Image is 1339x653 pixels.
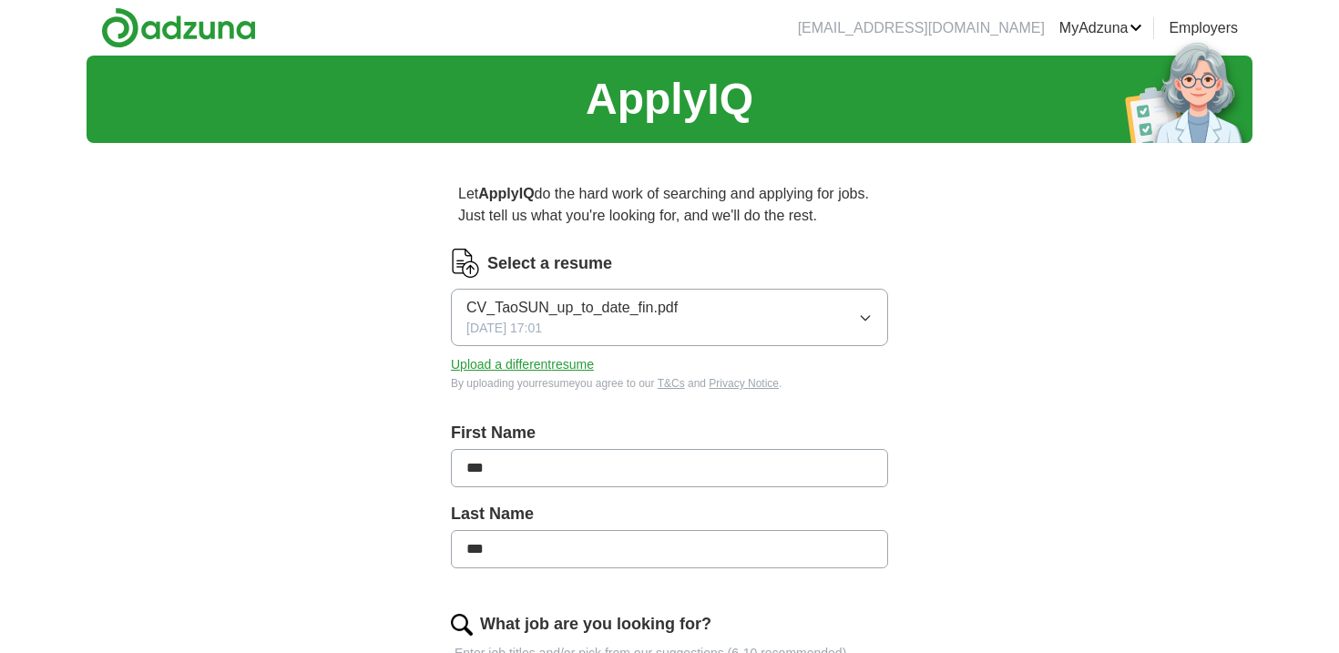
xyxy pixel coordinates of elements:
[451,249,480,278] img: CV Icon
[101,7,256,48] img: Adzuna logo
[451,614,473,636] img: search.png
[586,66,753,132] h1: ApplyIQ
[451,355,594,374] button: Upload a differentresume
[451,421,888,445] label: First Name
[487,251,612,276] label: Select a resume
[451,176,888,234] p: Let do the hard work of searching and applying for jobs. Just tell us what you're looking for, an...
[466,319,542,338] span: [DATE] 17:01
[466,297,678,319] span: CV_TaoSUN_up_to_date_fin.pdf
[1059,17,1143,39] a: MyAdzuna
[709,377,779,390] a: Privacy Notice
[658,377,685,390] a: T&Cs
[451,375,888,392] div: By uploading your resume you agree to our and .
[1169,17,1238,39] a: Employers
[451,289,888,346] button: CV_TaoSUN_up_to_date_fin.pdf[DATE] 17:01
[451,502,888,526] label: Last Name
[478,186,534,201] strong: ApplyIQ
[798,17,1045,39] li: [EMAIL_ADDRESS][DOMAIN_NAME]
[480,612,711,637] label: What job are you looking for?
